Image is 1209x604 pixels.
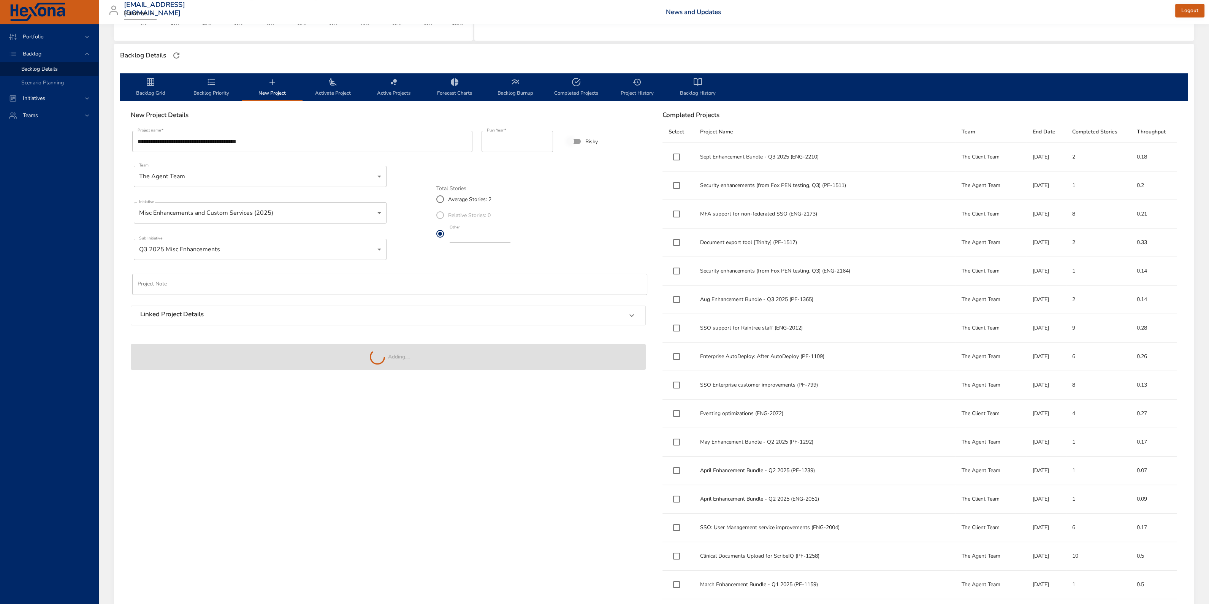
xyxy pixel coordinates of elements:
[694,514,955,542] td: SSO: User Management service improvements (ENG-2004)
[1066,121,1131,143] th: Completed Stories
[672,78,724,98] span: Backlog History
[955,257,1027,285] td: The Client Team
[955,342,1027,371] td: The Agent Team
[1131,571,1177,599] td: 0.5
[550,78,602,98] span: Completed Projects
[450,231,510,243] input: Other
[1027,171,1066,200] td: [DATE]
[124,1,185,17] h3: [EMAIL_ADDRESS][DOMAIN_NAME]
[955,285,1027,314] td: The Agent Team
[1131,314,1177,342] td: 0.28
[1027,457,1066,485] td: [DATE]
[1131,228,1177,257] td: 0.33
[694,200,955,228] td: MFA support for non-federated SSO (ENG-2173)
[585,138,598,146] span: Risky
[1131,285,1177,314] td: 0.14
[1027,200,1066,228] td: [DATE]
[1066,257,1131,285] td: 1
[1066,485,1131,514] td: 1
[1066,399,1131,428] td: 4
[1131,200,1177,228] td: 0.21
[17,33,50,40] span: Portfolio
[955,200,1027,228] td: The Client Team
[131,111,646,119] h6: New Project Details
[955,457,1027,485] td: The Agent Team
[955,371,1027,399] td: The Agent Team
[1027,285,1066,314] td: [DATE]
[1027,228,1066,257] td: [DATE]
[694,121,955,143] th: Project Name
[1066,314,1131,342] td: 9
[1066,228,1131,257] td: 2
[436,186,466,191] legend: Total Stories
[955,571,1027,599] td: The Agent Team
[368,78,420,98] span: Active Projects
[21,65,58,73] span: Backlog Details
[1027,428,1066,457] td: [DATE]
[694,228,955,257] td: Document export tool [Trinity] (PF-1517)
[1066,171,1131,200] td: 1
[134,239,387,260] div: Q3 2025 Misc Enhancements
[134,166,387,187] div: The Agent Team
[1131,121,1177,143] th: Throughput
[1181,6,1198,16] span: Logout
[124,8,157,20] div: Raintree
[1027,121,1066,143] th: End Date
[694,143,955,171] td: Sept Enhancement Bundle - Q3 2025 (ENG-2210)
[1175,4,1204,18] button: Logout
[1027,542,1066,571] td: [DATE]
[955,121,1027,143] th: Team
[955,399,1027,428] td: The Client Team
[307,78,359,98] span: Activate Project
[17,112,44,119] span: Teams
[1066,342,1131,371] td: 6
[120,73,1188,101] div: backlog-tab
[246,78,298,98] span: New Project
[955,143,1027,171] td: The Client Team
[955,542,1027,571] td: The Agent Team
[694,485,955,514] td: April Enhancement Bundle - Q2 2025 (ENG-2051)
[450,225,460,230] label: Other
[140,311,204,318] h6: Linked Project Details
[1131,485,1177,514] td: 0.09
[694,399,955,428] td: Eventing optimizations (ENG-2072)
[1027,571,1066,599] td: [DATE]
[955,171,1027,200] td: The Agent Team
[1131,399,1177,428] td: 0.27
[134,202,387,224] div: Misc Enhancements and Custom Services (2025)
[1131,542,1177,571] td: 0.5
[1066,428,1131,457] td: 1
[1066,143,1131,171] td: 2
[1027,314,1066,342] td: [DATE]
[694,428,955,457] td: May Enhancement Bundle - Q2 2025 (PF-1292)
[662,121,694,143] th: Select
[666,8,721,16] a: News and Updates
[1131,171,1177,200] td: 0.2
[1027,257,1066,285] td: [DATE]
[436,191,518,244] div: total_stories
[17,95,51,102] span: Initiatives
[1066,457,1131,485] td: 1
[694,542,955,571] td: Clinical Documents Upload for ScribeIQ (PF-1258)
[1131,457,1177,485] td: 0.07
[1027,342,1066,371] td: [DATE]
[131,306,645,325] div: Linked Project Details
[1027,485,1066,514] td: [DATE]
[185,78,237,98] span: Backlog Priority
[448,211,491,219] span: Relative Stories: 0
[694,285,955,314] td: Aug Enhancement Bundle - Q3 2025 (PF-1365)
[1066,514,1131,542] td: 6
[955,228,1027,257] td: The Agent Team
[694,314,955,342] td: SSO support for Raintree staff (ENG-2012)
[694,257,955,285] td: Security enhancements (from Fox PEN testing, Q3) (ENG-2164)
[955,428,1027,457] td: The Agent Team
[21,79,64,86] span: Scenario Planning
[9,3,66,22] img: Hexona
[694,571,955,599] td: March Enhancement Bundle - Q1 2025 (PF-1159)
[955,314,1027,342] td: The Client Team
[125,78,176,98] span: Backlog Grid
[1027,514,1066,542] td: [DATE]
[1066,542,1131,571] td: 10
[611,78,663,98] span: Project History
[448,195,491,203] span: Average Stories: 2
